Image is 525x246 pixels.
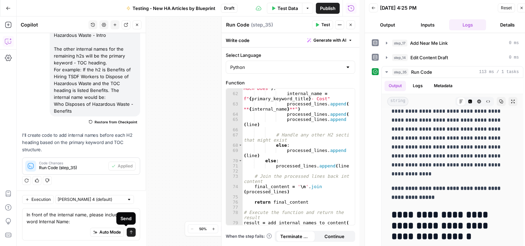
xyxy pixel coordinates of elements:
[226,117,243,127] div: 65
[199,226,207,232] span: 50%
[118,163,133,169] span: Applied
[226,143,243,148] div: 68
[369,19,406,30] button: Output
[278,5,298,12] span: Test Data
[226,174,243,184] div: 73
[387,97,408,106] span: string
[39,165,106,171] span: Run Code (step_35)
[226,148,243,158] div: 69
[251,21,273,28] span: ( step_35 )
[27,211,136,225] textarea: In front of the internal name, please include the word Internal Name:
[304,36,355,45] button: Generate with AI
[226,91,243,101] div: 62
[39,161,106,165] span: Code Changes
[95,119,137,125] span: Restore from Checkpoint
[321,22,330,28] span: Test
[392,69,408,75] span: step_35
[226,210,243,220] div: 78
[226,127,243,132] div: 66
[226,112,243,117] div: 64
[409,19,446,30] button: Inputs
[312,20,333,29] button: Test
[133,5,215,12] span: Testing - New HA Articles by Blueprint
[239,158,242,163] span: Toggle code folding, rows 70 through 71
[410,40,448,47] span: Add Near Me Link
[430,81,457,91] button: Metadata
[230,64,342,71] input: Python
[409,81,427,91] button: Logs
[226,194,243,199] div: 75
[122,3,220,14] button: Testing - New HA Articles by Blueprint
[410,54,448,61] span: Edit Content Draft
[411,69,432,75] span: Run Code
[316,3,340,14] button: Publish
[226,79,355,86] label: Function
[382,66,523,78] button: 113 ms / 1 tasks
[226,163,243,168] div: 71
[226,233,272,239] a: When the step fails:
[226,205,243,210] div: 77
[280,233,311,240] span: Terminate Workflow
[224,5,234,11] span: Draft
[315,231,354,242] button: Continue
[239,143,242,148] span: Toggle code folding, rows 68 through 69
[226,132,243,143] div: 67
[267,3,302,14] button: Test Data
[90,228,124,237] button: Auto Mode
[385,81,406,91] button: Output
[226,199,243,205] div: 76
[392,54,408,61] span: step_14
[226,21,249,28] textarea: Run Code
[222,33,359,47] div: Write code
[120,215,132,222] div: Send
[509,54,519,61] span: 0 ms
[226,101,243,112] div: 63
[22,132,140,153] p: I'll create code to add internal names before each H2 heading based on the primary keyword and TO...
[226,158,243,163] div: 70
[226,52,355,59] label: Select Language
[31,196,51,203] span: Execution
[86,118,140,126] button: Restore from Checkpoint
[226,168,243,174] div: 72
[382,38,523,49] button: 0 ms
[108,162,136,171] button: Applied
[501,5,512,11] span: Reset
[509,40,519,46] span: 0 ms
[22,195,54,204] button: Execution
[313,37,346,43] span: Generate with AI
[320,5,336,12] span: Publish
[226,220,243,225] div: 79
[498,3,515,12] button: Reset
[449,19,486,30] button: Logs
[382,52,523,63] button: 0 ms
[99,229,121,235] span: Auto Mode
[324,233,344,240] span: Continue
[479,69,519,75] span: 113 ms / 1 tasks
[21,21,86,28] div: Copilot
[392,40,407,47] span: step_17
[58,196,124,203] input: Claude Sonnet 4 (default)
[226,184,243,194] div: 74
